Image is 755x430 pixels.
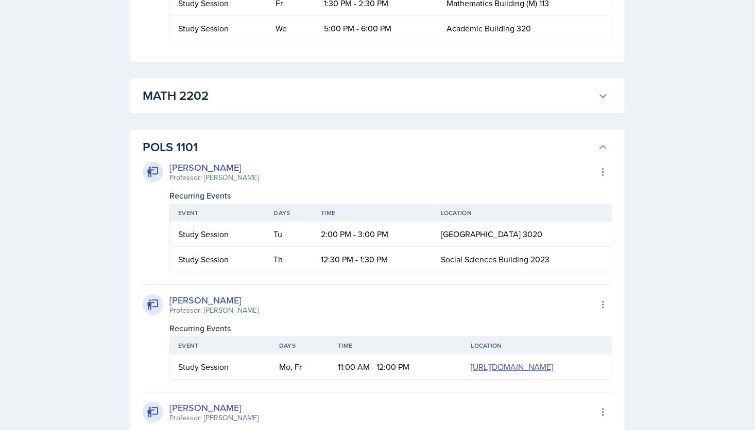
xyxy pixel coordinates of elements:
div: Professor: [PERSON_NAME] [169,172,259,183]
div: Professor: [PERSON_NAME] [169,413,259,423]
div: Recurring Events [169,322,612,334]
div: [PERSON_NAME] [169,401,259,415]
div: Study Session [178,228,258,240]
button: MATH 2202 [141,84,610,107]
th: Time [330,337,463,354]
div: [PERSON_NAME] [169,160,259,174]
th: Time [313,204,433,222]
td: 5:00 PM - 6:00 PM [316,16,438,41]
td: Tu [266,222,313,247]
th: Days [266,204,313,222]
th: Event [170,337,271,354]
th: Event [170,204,266,222]
span: Social Sciences Building 2023 [441,254,550,265]
h3: POLS 1101 [143,138,594,156]
button: POLS 1101 [141,136,610,158]
span: Academic Building 320 [447,23,531,34]
div: Professor: [PERSON_NAME] [169,305,259,316]
a: [URL][DOMAIN_NAME] [471,361,553,372]
div: Recurring Events [169,189,612,202]
h3: MATH 2202 [143,86,594,105]
div: Study Session [178,361,263,373]
th: Location [462,337,612,354]
td: Mo, Fr [271,354,330,379]
td: We [268,16,316,41]
td: Th [266,247,313,272]
th: Days [271,337,330,354]
div: [PERSON_NAME] [169,293,259,307]
div: Study Session [178,22,260,34]
td: 11:00 AM - 12:00 PM [330,354,463,379]
div: Study Session [178,253,258,265]
td: 12:30 PM - 1:30 PM [313,247,433,272]
span: [GEOGRAPHIC_DATA] 3020 [441,228,543,240]
td: 2:00 PM - 3:00 PM [313,222,433,247]
th: Location [433,204,612,222]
